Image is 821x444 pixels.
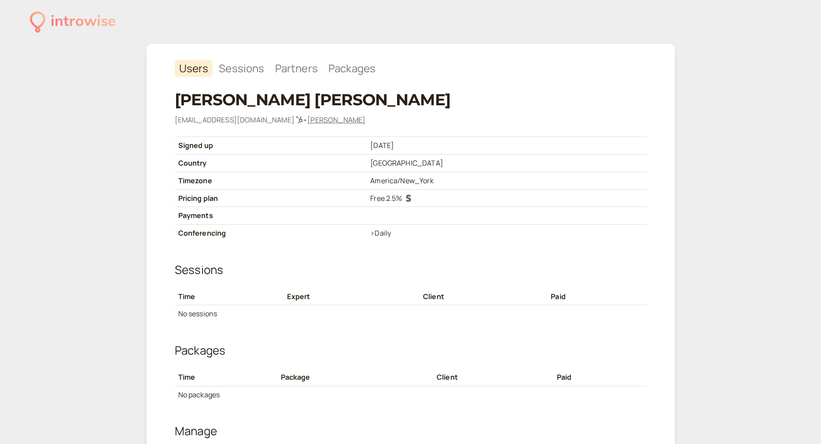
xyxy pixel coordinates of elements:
[324,60,380,77] a: Packages
[175,386,647,403] td: No packages
[175,422,647,440] h2: Manage
[175,305,647,322] td: No sessions
[175,137,367,154] th: Signed up
[367,172,646,189] td: America/New_York
[433,369,553,386] th: Client
[367,189,646,207] td: Free 2.5%
[175,369,277,386] th: Time
[303,115,307,125] span: •
[307,115,365,125] a: [PERSON_NAME]
[175,261,647,279] h2: Sessions
[271,60,322,77] a: Partners
[214,60,269,77] a: Sessions
[175,225,367,242] th: Conferencing
[30,10,116,34] a: introwise
[175,154,367,172] th: Country
[367,137,646,154] td: [DATE]
[175,342,647,359] h2: Packages
[367,154,646,172] td: [GEOGRAPHIC_DATA]
[175,207,367,225] th: Payments
[553,369,647,386] th: Paid
[547,288,646,305] th: Paid
[370,228,375,238] span: >
[283,288,419,305] th: Expert
[175,90,647,109] h1: [PERSON_NAME] [PERSON_NAME]
[175,115,647,126] div: [EMAIL_ADDRESS][DOMAIN_NAME]
[51,10,116,34] div: introwise
[175,172,367,189] th: Timezone
[277,369,433,386] th: Package
[175,60,213,77] a: Users
[175,189,367,207] th: Pricing plan
[375,228,391,238] span: Daily
[420,288,547,305] th: Client
[175,288,284,305] th: Time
